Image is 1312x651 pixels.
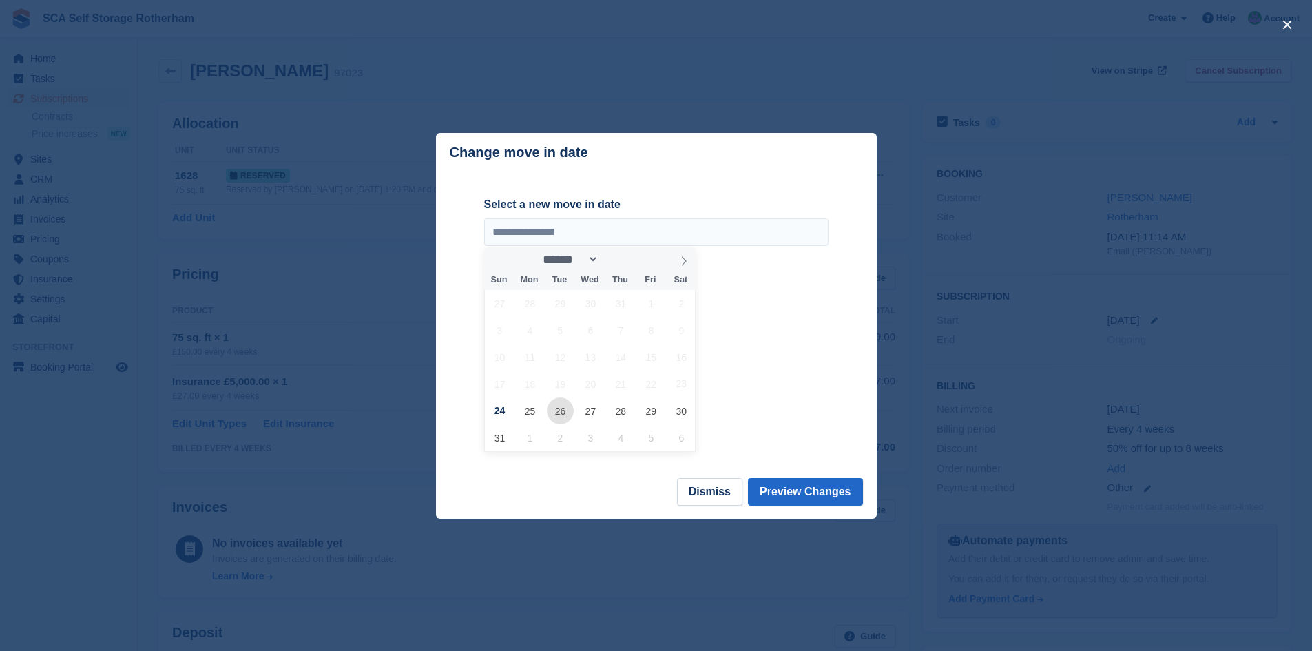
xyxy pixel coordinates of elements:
[577,344,604,371] span: August 13, 2025
[544,276,574,285] span: Tue
[517,371,543,397] span: August 18, 2025
[486,344,513,371] span: August 10, 2025
[577,371,604,397] span: August 20, 2025
[638,424,665,451] span: September 5, 2025
[517,397,543,424] span: August 25, 2025
[607,424,634,451] span: September 4, 2025
[668,371,695,397] span: August 23, 2025
[486,424,513,451] span: August 31, 2025
[517,424,543,451] span: September 1, 2025
[517,317,543,344] span: August 4, 2025
[547,371,574,397] span: August 19, 2025
[1276,14,1298,36] button: close
[484,276,514,285] span: Sun
[668,290,695,317] span: August 2, 2025
[577,397,604,424] span: August 27, 2025
[607,344,634,371] span: August 14, 2025
[668,317,695,344] span: August 9, 2025
[607,317,634,344] span: August 7, 2025
[547,397,574,424] span: August 26, 2025
[638,344,665,371] span: August 15, 2025
[547,290,574,317] span: July 29, 2025
[547,317,574,344] span: August 5, 2025
[514,276,544,285] span: Mon
[668,424,695,451] span: September 6, 2025
[547,424,574,451] span: September 2, 2025
[638,371,665,397] span: August 22, 2025
[577,424,604,451] span: September 3, 2025
[486,317,513,344] span: August 3, 2025
[486,397,513,424] span: August 24, 2025
[668,344,695,371] span: August 16, 2025
[484,196,829,213] label: Select a new move in date
[607,290,634,317] span: July 31, 2025
[607,371,634,397] span: August 21, 2025
[598,252,642,267] input: Year
[665,276,696,285] span: Sat
[547,344,574,371] span: August 12, 2025
[607,397,634,424] span: August 28, 2025
[538,252,598,267] select: Month
[605,276,635,285] span: Thu
[577,317,604,344] span: August 6, 2025
[577,290,604,317] span: July 30, 2025
[638,397,665,424] span: August 29, 2025
[748,478,863,506] button: Preview Changes
[638,290,665,317] span: August 1, 2025
[635,276,665,285] span: Fri
[638,317,665,344] span: August 8, 2025
[574,276,605,285] span: Wed
[668,397,695,424] span: August 30, 2025
[486,290,513,317] span: July 27, 2025
[517,344,543,371] span: August 11, 2025
[450,145,588,161] p: Change move in date
[486,371,513,397] span: August 17, 2025
[517,290,543,317] span: July 28, 2025
[677,478,742,506] button: Dismiss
